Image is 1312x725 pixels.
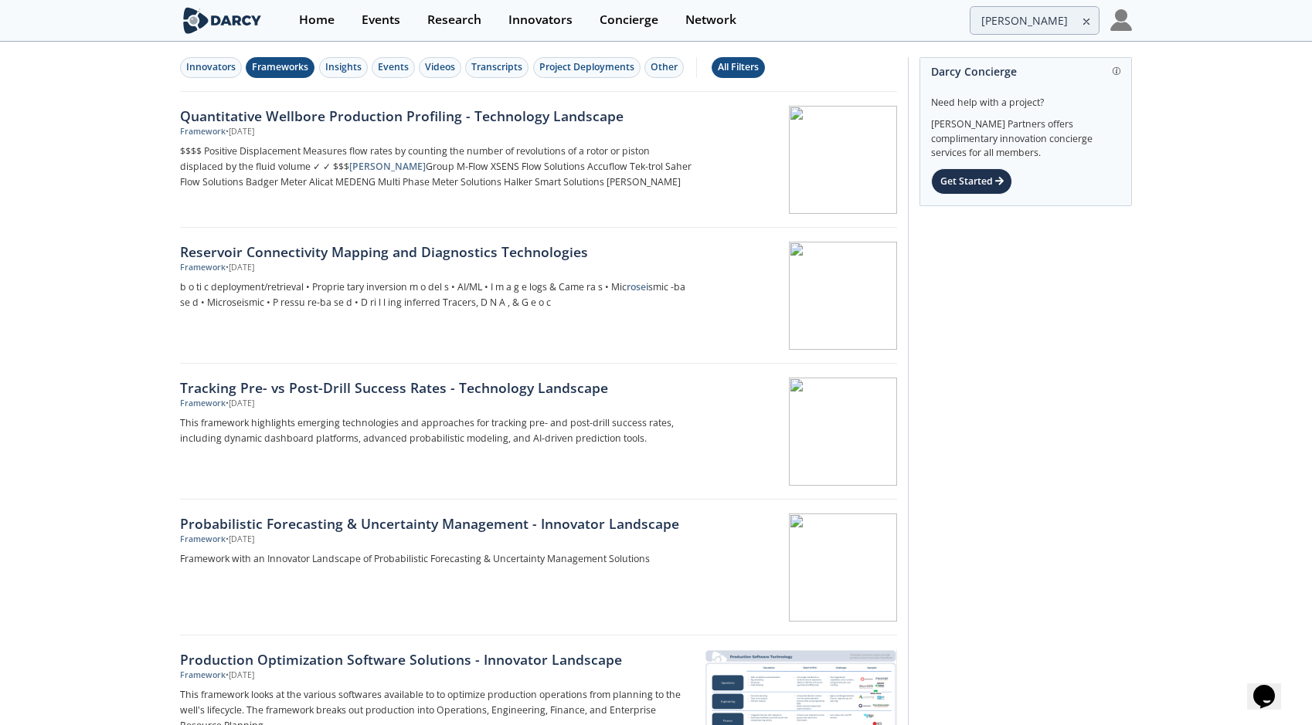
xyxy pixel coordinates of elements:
a: Quantitative Wellbore Production Profiling - Technology Landscape Framework •[DATE] $$$$ Positive... [180,92,897,228]
button: Transcripts [465,57,529,78]
div: Need help with a project? [931,85,1120,110]
button: Frameworks [246,57,314,78]
div: Quantitative Wellbore Production Profiling - Technology Landscape [180,106,692,126]
div: • [DATE] [226,398,254,410]
button: Other [644,57,684,78]
div: Events [362,14,400,26]
div: Innovators [186,60,236,74]
div: • [DATE] [226,262,254,274]
div: Framework [180,534,226,546]
div: Framework [180,669,226,682]
div: Other [651,60,678,74]
div: Transcripts [471,60,522,74]
strong: rosei [627,280,648,293]
div: Project Deployments [539,60,634,74]
div: Production Optimization Software Solutions - Innovator Landscape [180,649,692,669]
div: Reservoir Connectivity Mapping and Diagnostics Technologies [180,242,692,262]
a: Probabilistic Forecasting & Uncertainty Management - Innovator Landscape Framework •[DATE] Framew... [180,500,897,635]
div: Tracking Pre- vs Post-Drill Success Rates - Technology Landscape [180,378,692,398]
div: Probabilistic Forecasting & Uncertainty Management - Innovator Landscape [180,513,692,534]
div: Frameworks [252,60,308,74]
div: [PERSON_NAME] Partners offers complimentary innovation concierge services for all members. [931,110,1120,161]
p: Framework with an Innovator Landscape of Probabilistic Forecasting & Uncertainty Management Solut... [180,551,692,567]
div: Insights [325,60,362,74]
button: Innovators [180,57,242,78]
a: Tracking Pre- vs Post-Drill Success Rates - Technology Landscape Framework •[DATE] This framework... [180,364,897,500]
div: Concierge [600,14,658,26]
div: Framework [180,398,226,410]
iframe: chat widget [1247,663,1297,710]
div: Darcy Concierge [931,58,1120,85]
div: Network [685,14,736,26]
div: • [DATE] [226,126,254,138]
img: Profile [1110,9,1132,31]
div: Events [378,60,409,74]
div: Framework [180,262,226,274]
strong: [PERSON_NAME] [349,160,426,173]
div: • [DATE] [226,669,254,682]
a: Reservoir Connectivity Mapping and Diagnostics Technologies Framework •[DATE] b o ti c deployment... [180,228,897,364]
div: Innovators [508,14,573,26]
div: Get Started [931,168,1012,195]
div: Framework [180,126,226,138]
div: All Filters [718,60,759,74]
p: $$$$ Positive Displacement Measures flow rates by counting the number of revolutions of a rotor o... [180,144,692,190]
button: Videos [419,57,461,78]
div: Home [299,14,335,26]
button: Events [372,57,415,78]
p: This framework highlights emerging technologies and approaches for tracking pre- and post-drill s... [180,415,692,446]
button: Insights [319,57,368,78]
div: Research [427,14,481,26]
img: information.svg [1113,67,1121,76]
div: Videos [425,60,455,74]
input: Advanced Search [970,6,1100,35]
p: b o ti c deployment/retrieval • Proprie tary inversion m o del s • AI/ML • I m a g e logs & Came ... [180,279,692,310]
div: • [DATE] [226,534,254,546]
button: Project Deployments [533,57,641,78]
img: logo-wide.svg [180,7,264,34]
button: All Filters [712,57,765,78]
